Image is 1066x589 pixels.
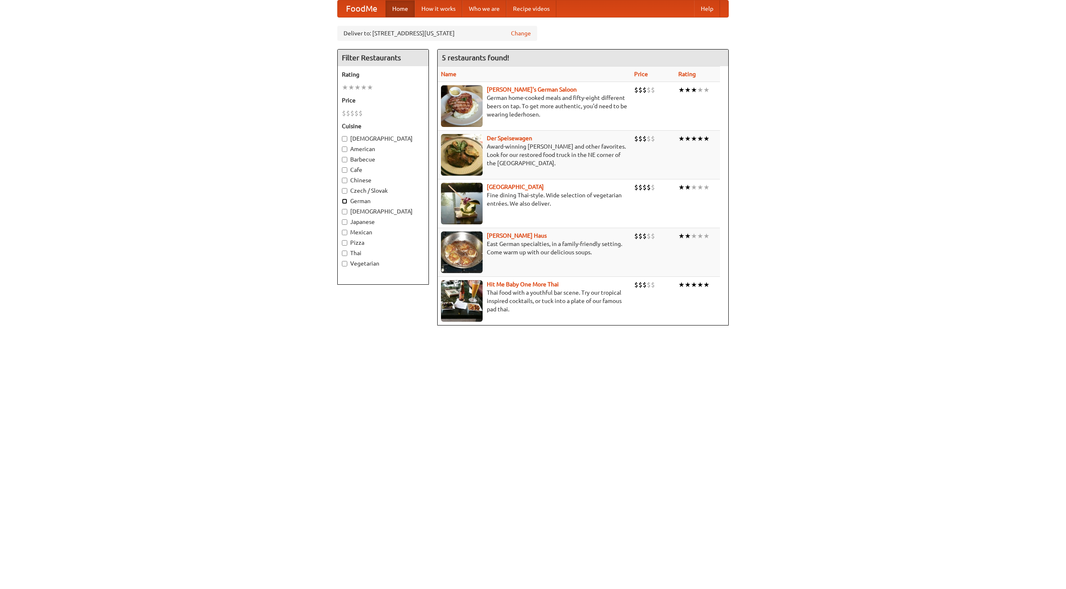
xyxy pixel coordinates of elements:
input: Czech / Slovak [342,188,347,194]
li: $ [651,280,655,289]
input: Vegetarian [342,261,347,266]
p: German home-cooked meals and fifty-eight different beers on tap. To get more authentic, you'd nee... [441,94,628,119]
label: Mexican [342,228,424,236]
li: ★ [678,85,685,94]
li: $ [638,134,643,143]
input: Thai [342,251,347,256]
input: Japanese [342,219,347,225]
li: $ [647,280,651,289]
li: $ [647,183,651,192]
a: Name [441,71,456,77]
li: $ [342,109,346,118]
li: $ [634,183,638,192]
li: $ [647,85,651,94]
label: Japanese [342,218,424,226]
h5: Cuisine [342,122,424,130]
li: ★ [703,85,710,94]
li: ★ [703,183,710,192]
li: ★ [685,183,691,192]
a: [PERSON_NAME] Haus [487,232,547,239]
li: ★ [697,85,703,94]
label: Chinese [342,176,424,184]
li: $ [651,134,655,143]
li: ★ [697,134,703,143]
h5: Price [342,96,424,104]
li: ★ [697,231,703,241]
li: ★ [348,83,354,92]
li: ★ [685,231,691,241]
label: Pizza [342,239,424,247]
img: esthers.jpg [441,85,483,127]
li: $ [346,109,350,118]
li: $ [350,109,354,118]
input: Barbecue [342,157,347,162]
a: Recipe videos [506,0,556,17]
li: ★ [685,134,691,143]
li: ★ [685,85,691,94]
li: $ [638,85,643,94]
li: $ [634,85,638,94]
li: ★ [678,231,685,241]
li: ★ [342,83,348,92]
li: $ [638,280,643,289]
input: Pizza [342,240,347,246]
input: German [342,199,347,204]
li: $ [651,85,655,94]
li: ★ [691,231,697,241]
li: $ [643,85,647,94]
a: Price [634,71,648,77]
li: $ [643,134,647,143]
li: $ [359,109,363,118]
li: $ [647,231,651,241]
input: [DEMOGRAPHIC_DATA] [342,136,347,142]
img: satay.jpg [441,183,483,224]
a: Hit Me Baby One More Thai [487,281,559,288]
label: Barbecue [342,155,424,164]
li: $ [643,183,647,192]
img: kohlhaus.jpg [441,231,483,273]
li: ★ [685,280,691,289]
li: $ [638,231,643,241]
h4: Filter Restaurants [338,50,428,66]
a: Who we are [462,0,506,17]
label: Czech / Slovak [342,186,424,195]
input: Chinese [342,178,347,183]
li: ★ [697,280,703,289]
a: Help [694,0,720,17]
li: ★ [691,85,697,94]
label: [DEMOGRAPHIC_DATA] [342,207,424,216]
ng-pluralize: 5 restaurants found! [442,54,509,62]
li: ★ [691,183,697,192]
p: Thai food with a youthful bar scene. Try our tropical inspired cocktails, or tuck into a plate of... [441,288,628,313]
li: ★ [703,134,710,143]
li: ★ [678,280,685,289]
label: Vegetarian [342,259,424,268]
label: [DEMOGRAPHIC_DATA] [342,134,424,143]
li: $ [651,231,655,241]
h5: Rating [342,70,424,79]
a: [PERSON_NAME]'s German Saloon [487,86,577,93]
li: ★ [703,280,710,289]
a: Der Speisewagen [487,135,532,142]
a: [GEOGRAPHIC_DATA] [487,184,544,190]
input: Mexican [342,230,347,235]
li: ★ [697,183,703,192]
label: German [342,197,424,205]
li: ★ [691,280,697,289]
li: ★ [703,231,710,241]
li: $ [643,231,647,241]
a: FoodMe [338,0,386,17]
a: How it works [415,0,462,17]
label: American [342,145,424,153]
img: babythai.jpg [441,280,483,322]
a: Rating [678,71,696,77]
li: ★ [678,183,685,192]
input: American [342,147,347,152]
img: speisewagen.jpg [441,134,483,176]
li: ★ [361,83,367,92]
p: East German specialties, in a family-friendly setting. Come warm up with our delicious soups. [441,240,628,256]
li: $ [354,109,359,118]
